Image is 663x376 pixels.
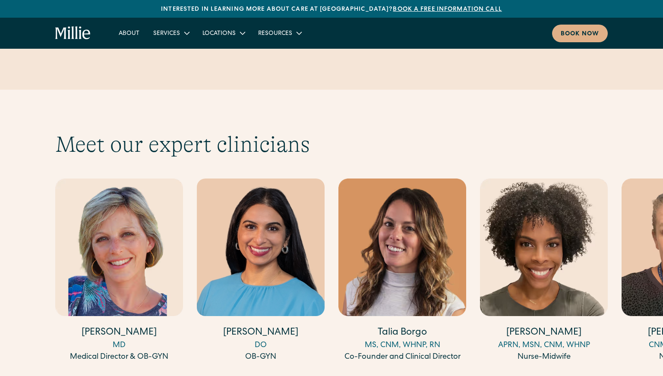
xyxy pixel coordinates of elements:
div: 3 / 17 [338,179,466,364]
a: Talia BorgoMS, CNM, WHNP, RNCo-Founder and Clinical Director [338,179,466,363]
h4: Talia Borgo [338,326,466,340]
a: [PERSON_NAME]DOOB-GYN [197,179,325,363]
div: Book now [561,30,599,39]
div: Locations [196,26,251,40]
a: [PERSON_NAME]MDMedical Director & OB-GYN [55,179,183,363]
h4: [PERSON_NAME] [55,326,183,340]
a: Book a free information call [393,6,502,13]
h2: Meet our expert clinicians [55,131,608,158]
div: 1 / 17 [55,179,183,364]
div: Resources [251,26,308,40]
div: Resources [258,29,292,38]
div: Services [153,29,180,38]
div: 2 / 17 [197,179,325,364]
div: OB-GYN [197,351,325,363]
a: About [112,26,146,40]
div: APRN, MSN, CNM, WHNP [480,340,608,351]
a: home [55,26,91,40]
h4: [PERSON_NAME] [480,326,608,340]
div: MD [55,340,183,351]
div: 4 / 17 [480,179,608,364]
div: Nurse-Midwife [480,351,608,363]
h4: [PERSON_NAME] [197,326,325,340]
div: DO [197,340,325,351]
div: Medical Director & OB-GYN [55,351,183,363]
a: [PERSON_NAME]APRN, MSN, CNM, WHNPNurse-Midwife [480,179,608,363]
a: Book now [552,25,608,42]
div: Co-Founder and Clinical Director [338,351,466,363]
div: Locations [202,29,236,38]
div: MS, CNM, WHNP, RN [338,340,466,351]
div: Services [146,26,196,40]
